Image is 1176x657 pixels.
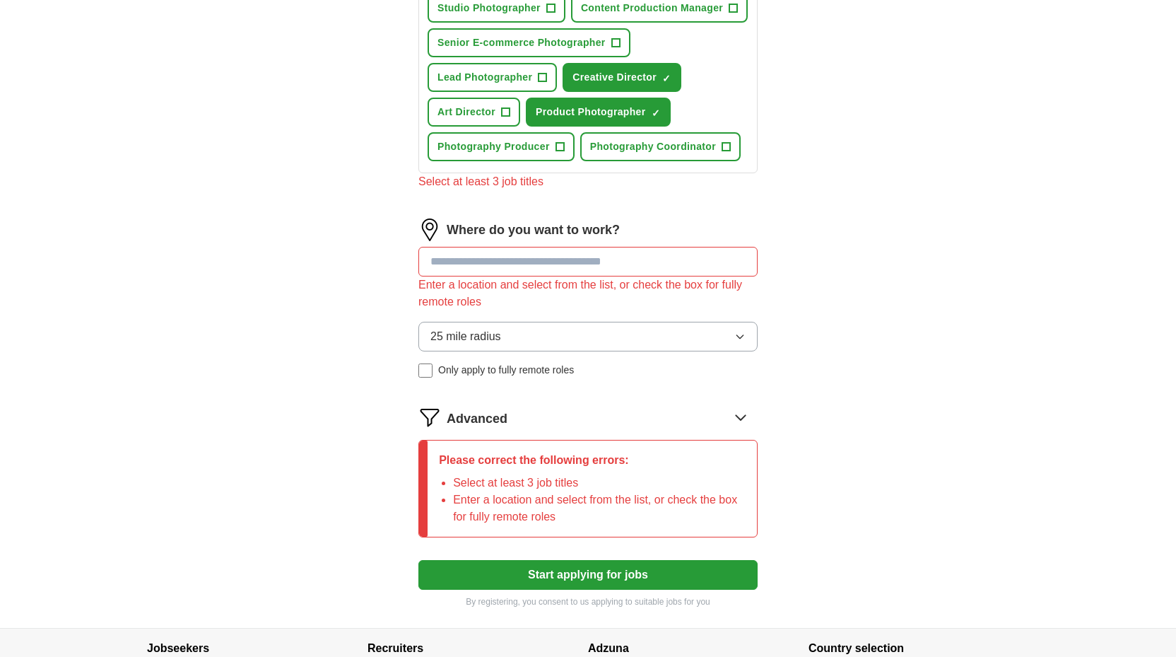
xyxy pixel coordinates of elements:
[418,595,758,608] p: By registering, you consent to us applying to suitable jobs for you
[652,107,660,119] span: ✓
[453,475,746,492] li: Select at least 3 job titles
[428,132,575,161] button: Photography Producer
[581,1,723,16] span: Content Production Manager
[418,277,758,310] div: Enter a location and select from the list, or check the box for fully remote roles
[428,28,630,57] button: Senior E-commerce Photographer
[572,70,657,85] span: Creative Director
[428,98,520,127] button: Art Director
[526,98,671,127] button: Product Photographer✓
[437,139,550,154] span: Photography Producer
[563,63,681,92] button: Creative Director✓
[418,560,758,590] button: Start applying for jobs
[437,1,541,16] span: Studio Photographer
[447,221,620,240] label: Where do you want to work?
[438,363,574,378] span: Only apply to fully remote roles
[418,364,433,378] input: Only apply to fully remote roles
[418,173,758,190] div: Select at least 3 job titles
[662,73,671,84] span: ✓
[430,328,501,345] span: 25 mile radius
[418,406,441,429] img: filter
[580,132,741,161] button: Photography Coordinator
[453,492,746,525] li: Enter a location and select from the list, or check the box for fully remote roles
[536,105,646,120] span: Product Photographer
[418,322,758,351] button: 25 mile radius
[437,105,495,120] span: Art Director
[439,452,746,469] p: Please correct the following errors:
[418,219,441,241] img: location.png
[437,70,532,85] span: Lead Photographer
[447,409,507,429] span: Advanced
[428,63,557,92] button: Lead Photographer
[590,139,716,154] span: Photography Coordinator
[437,35,606,50] span: Senior E-commerce Photographer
